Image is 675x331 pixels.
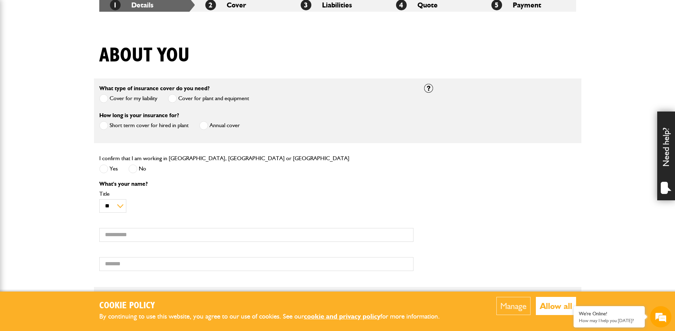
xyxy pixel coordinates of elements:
[304,312,380,320] a: cookie and privacy policy
[99,121,189,130] label: Short term cover for hired in plant
[657,112,675,200] div: Need help?
[99,311,452,322] p: By continuing to use this website, you agree to our use of cookies. See our for more information.
[99,86,210,91] label: What type of insurance cover do you need?
[99,94,157,103] label: Cover for my liability
[168,94,249,103] label: Cover for plant and equipment
[99,191,413,197] label: Title
[579,318,639,323] p: How may I help you today?
[99,156,349,161] label: I confirm that I am working in [GEOGRAPHIC_DATA], [GEOGRAPHIC_DATA] or [GEOGRAPHIC_DATA]
[99,44,190,67] h1: About you
[128,164,146,173] label: No
[99,113,179,118] label: How long is your insurance for?
[579,311,639,317] div: We're Online!
[536,297,576,315] button: Allow all
[496,297,531,315] button: Manage
[99,164,118,173] label: Yes
[99,300,452,311] h2: Cookie Policy
[99,181,413,187] p: What's your name?
[199,121,240,130] label: Annual cover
